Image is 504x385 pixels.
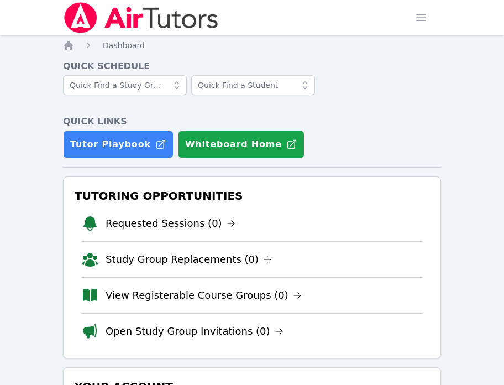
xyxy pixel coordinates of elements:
a: Tutor Playbook [63,131,174,158]
a: Requested Sessions (0) [106,216,235,231]
a: View Registerable Course Groups (0) [106,288,302,303]
a: Dashboard [103,40,145,51]
nav: Breadcrumb [63,40,441,51]
span: Dashboard [103,41,145,50]
a: Study Group Replacements (0) [106,252,272,267]
h3: Tutoring Opportunities [72,186,432,206]
h4: Quick Links [63,115,441,128]
a: Open Study Group Invitations (0) [106,324,283,339]
img: Air Tutors [63,2,219,33]
h4: Quick Schedule [63,60,441,73]
input: Quick Find a Student [191,75,315,95]
button: Whiteboard Home [178,131,305,158]
input: Quick Find a Study Group [63,75,187,95]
